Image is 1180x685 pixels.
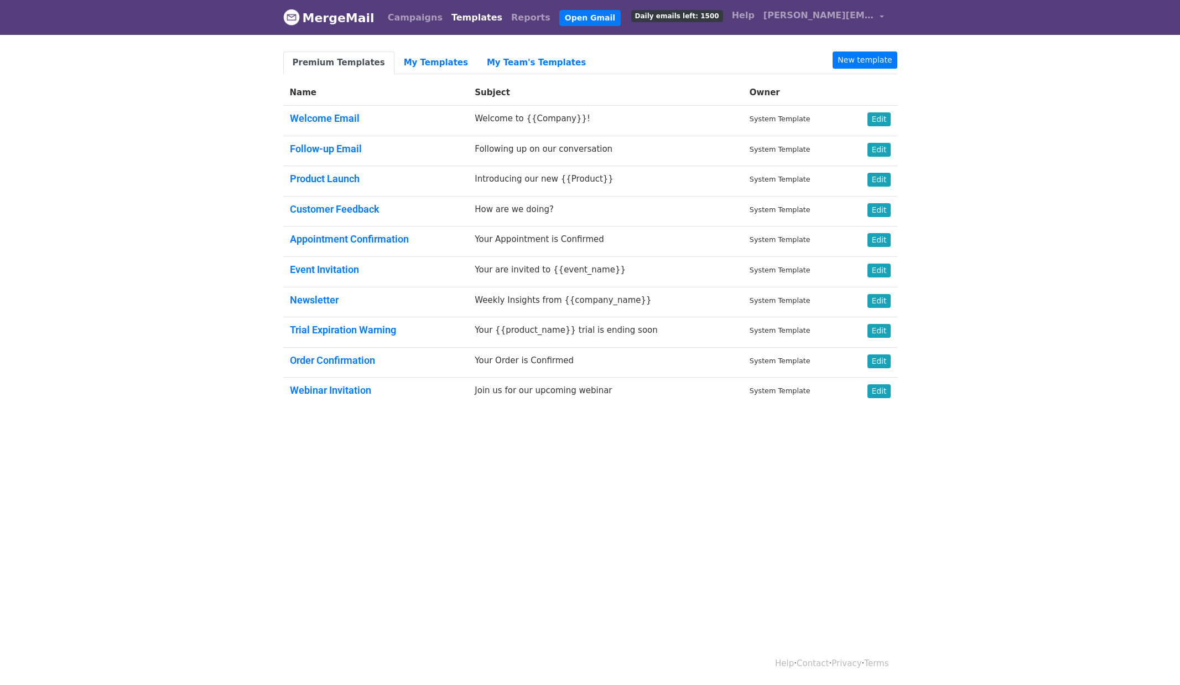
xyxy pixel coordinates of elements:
[867,112,890,126] a: Edit
[750,235,810,244] small: System Template
[507,7,555,29] a: Reports
[867,173,890,187] a: Edit
[468,256,743,287] td: Your are invited to {{event_name}}
[867,294,890,308] a: Edit
[750,357,810,365] small: System Template
[867,233,890,247] a: Edit
[763,9,874,22] span: [PERSON_NAME][EMAIL_ADDRESS][DOMAIN_NAME]
[468,287,743,317] td: Weekly Insights from {{company_name}}
[290,294,339,306] a: Newsletter
[447,7,507,29] a: Templates
[867,354,890,368] a: Edit
[468,166,743,197] td: Introducing our new {{Product}}
[750,326,810,334] small: System Template
[743,80,846,106] th: Owner
[290,384,371,396] a: Webinar Invitation
[477,51,595,74] a: My Team's Templates
[727,4,759,27] a: Help
[290,143,362,154] a: Follow-up Email
[867,203,890,217] a: Edit
[283,9,300,25] img: MergeMail logo
[468,80,743,106] th: Subject
[283,80,469,106] th: Name
[750,175,810,183] small: System Template
[290,354,375,366] a: Order Confirmation
[290,203,380,215] a: Customer Feedback
[468,136,743,166] td: Following up on our conversation
[559,10,621,26] a: Open Gmail
[290,173,360,184] a: Product Launch
[750,115,810,123] small: System Template
[283,51,394,74] a: Premium Templates
[750,205,810,214] small: System Template
[867,324,890,338] a: Edit
[750,266,810,274] small: System Template
[867,143,890,157] a: Edit
[750,387,810,395] small: System Template
[833,51,897,69] a: New template
[383,7,447,29] a: Campaigns
[867,264,890,277] a: Edit
[759,4,888,30] a: [PERSON_NAME][EMAIL_ADDRESS][DOMAIN_NAME]
[775,658,794,668] a: Help
[831,658,861,668] a: Privacy
[468,196,743,226] td: How are we doing?
[631,10,723,22] span: Daily emails left: 1500
[468,226,743,257] td: Your Appointment is Confirmed
[468,378,743,408] td: Join us for our upcoming webinar
[290,324,396,336] a: Trial Expiration Warning
[864,658,888,668] a: Terms
[797,658,829,668] a: Contact
[468,317,743,348] td: Your {{product_name}} trial is ending soon
[750,145,810,153] small: System Template
[290,233,409,245] a: Appointment Confirmation
[283,6,375,29] a: MergeMail
[468,106,743,136] td: Welcome to {{Company}}!
[627,4,727,27] a: Daily emails left: 1500
[750,296,810,305] small: System Template
[290,112,360,124] a: Welcome Email
[290,264,359,275] a: Event Invitation
[468,347,743,378] td: Your Order is Confirmed
[394,51,477,74] a: My Templates
[867,384,890,398] a: Edit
